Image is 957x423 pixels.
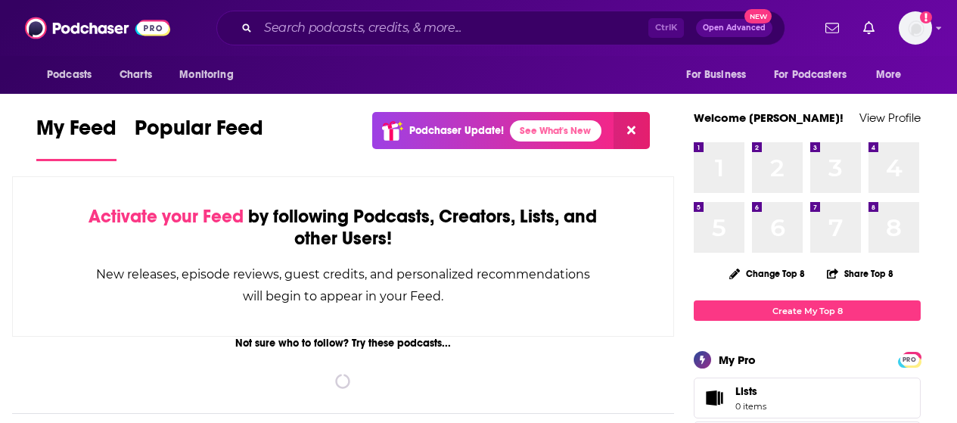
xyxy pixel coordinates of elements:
[135,115,263,161] a: Popular Feed
[859,110,921,125] a: View Profile
[735,401,766,412] span: 0 items
[865,61,921,89] button: open menu
[135,115,263,150] span: Popular Feed
[899,11,932,45] img: User Profile
[89,206,598,250] div: by following Podcasts, Creators, Lists, and other Users!
[826,259,894,288] button: Share Top 8
[694,300,921,321] a: Create My Top 8
[409,124,504,137] p: Podchaser Update!
[12,337,674,350] div: Not sure who to follow? Try these podcasts...
[510,120,601,142] a: See What's New
[920,11,932,23] svg: Email not verified
[676,61,765,89] button: open menu
[694,378,921,418] a: Lists
[735,384,757,398] span: Lists
[900,354,918,365] span: PRO
[876,64,902,86] span: More
[25,14,170,42] img: Podchaser - Follow, Share and Rate Podcasts
[648,18,684,38] span: Ctrl K
[110,61,161,89] a: Charts
[216,11,785,45] div: Search podcasts, credits, & more...
[719,353,756,367] div: My Pro
[258,16,648,40] input: Search podcasts, credits, & more...
[819,15,845,41] a: Show notifications dropdown
[169,61,253,89] button: open menu
[36,115,117,161] a: My Feed
[686,64,746,86] span: For Business
[89,205,244,228] span: Activate your Feed
[36,115,117,150] span: My Feed
[857,15,881,41] a: Show notifications dropdown
[703,24,766,32] span: Open Advanced
[899,11,932,45] button: Show profile menu
[699,387,729,409] span: Lists
[720,264,814,283] button: Change Top 8
[744,9,772,23] span: New
[36,61,111,89] button: open menu
[899,11,932,45] span: Logged in as carlosrosario
[179,64,233,86] span: Monitoring
[89,263,598,307] div: New releases, episode reviews, guest credits, and personalized recommendations will begin to appe...
[774,64,847,86] span: For Podcasters
[694,110,844,125] a: Welcome [PERSON_NAME]!
[696,19,772,37] button: Open AdvancedNew
[735,384,766,398] span: Lists
[47,64,92,86] span: Podcasts
[764,61,868,89] button: open menu
[900,353,918,365] a: PRO
[120,64,152,86] span: Charts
